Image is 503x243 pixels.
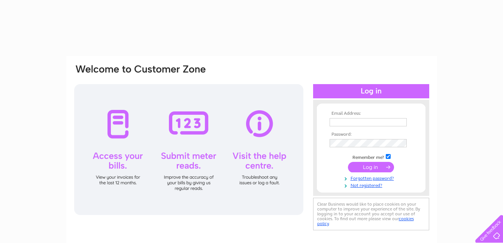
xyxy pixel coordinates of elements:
[330,174,415,181] a: Forgotten password?
[328,111,415,116] th: Email Address:
[313,198,429,230] div: Clear Business would like to place cookies on your computer to improve your experience of the sit...
[328,153,415,160] td: Remember me?
[348,162,394,172] input: Submit
[330,181,415,188] a: Not registered?
[317,216,414,226] a: cookies policy
[328,132,415,137] th: Password:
